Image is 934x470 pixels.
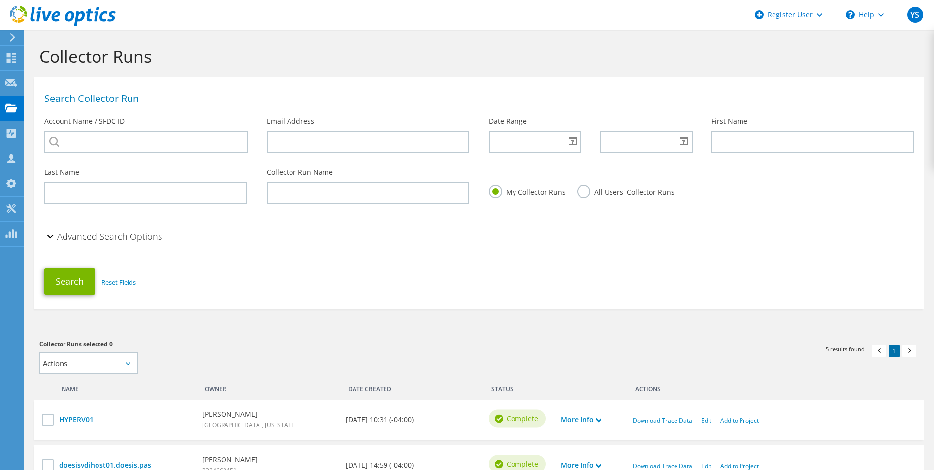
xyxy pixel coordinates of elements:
span: 5 results found [826,345,865,353]
div: Actions [628,379,914,395]
a: Download Trace Data [633,416,692,425]
div: Name [54,379,197,395]
h2: Advanced Search Options [44,227,162,246]
a: Add to Project [720,462,759,470]
div: Status [484,379,556,395]
label: Collector Run Name [267,168,333,177]
label: Account Name / SFDC ID [44,116,125,126]
a: HYPERV01 [59,414,193,425]
h1: Search Collector Run [44,94,909,103]
a: More Info [561,414,601,425]
h1: Collector Runs [39,46,914,67]
span: Complete [507,459,538,470]
a: Edit [701,416,711,425]
b: [DATE] 10:31 (-04:00) [346,414,414,425]
label: Last Name [44,168,79,177]
a: 1 [889,345,900,357]
span: [GEOGRAPHIC_DATA], [US_STATE] [202,421,297,429]
label: First Name [711,116,747,126]
span: Complete [507,413,538,424]
a: Download Trace Data [633,462,692,470]
svg: \n [846,10,855,19]
label: Email Address [267,116,314,126]
div: Date Created [341,379,484,395]
button: Search [44,268,95,295]
a: Add to Project [720,416,759,425]
b: [PERSON_NAME] [202,409,297,420]
b: [PERSON_NAME] [202,454,258,465]
label: Date Range [489,116,527,126]
span: YS [907,7,923,23]
label: My Collector Runs [489,185,566,197]
h3: Collector Runs selected 0 [39,339,469,350]
label: All Users' Collector Runs [577,185,675,197]
div: Owner [197,379,341,395]
a: Edit [701,462,711,470]
a: Reset Fields [101,278,136,287]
